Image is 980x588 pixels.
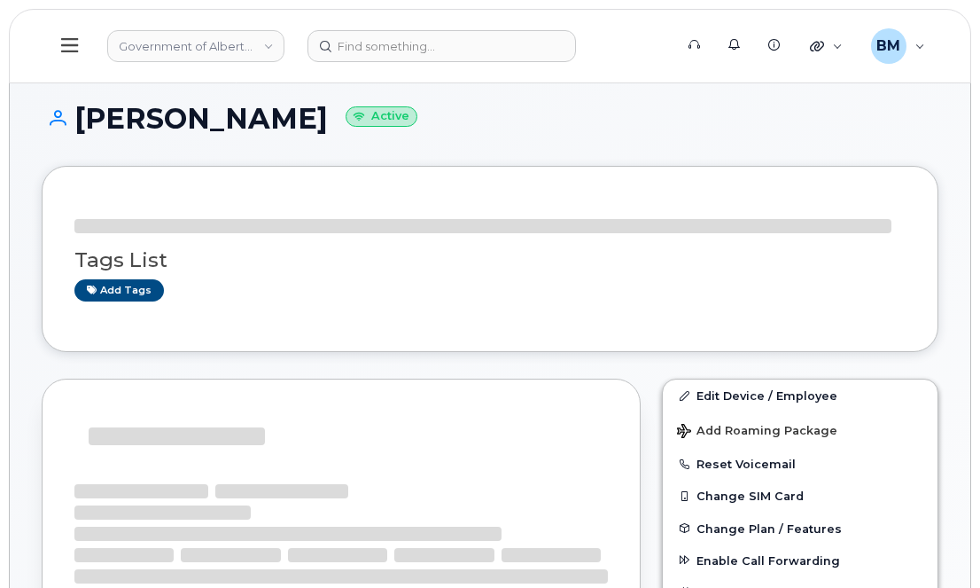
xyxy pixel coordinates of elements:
button: Reset Voicemail [663,448,937,480]
a: Edit Device / Employee [663,380,937,412]
h1: [PERSON_NAME] [42,103,938,134]
button: Enable Call Forwarding [663,545,937,576]
span: Change Plan / Features [696,521,842,535]
button: Change SIM Card [663,480,937,512]
button: Add Roaming Package [663,412,937,448]
h3: Tags List [74,249,906,271]
button: Change Plan / Features [663,513,937,545]
span: Enable Call Forwarding [696,553,840,567]
small: Active [346,106,417,127]
span: Add Roaming Package [677,424,837,441]
a: Add tags [74,279,164,302]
